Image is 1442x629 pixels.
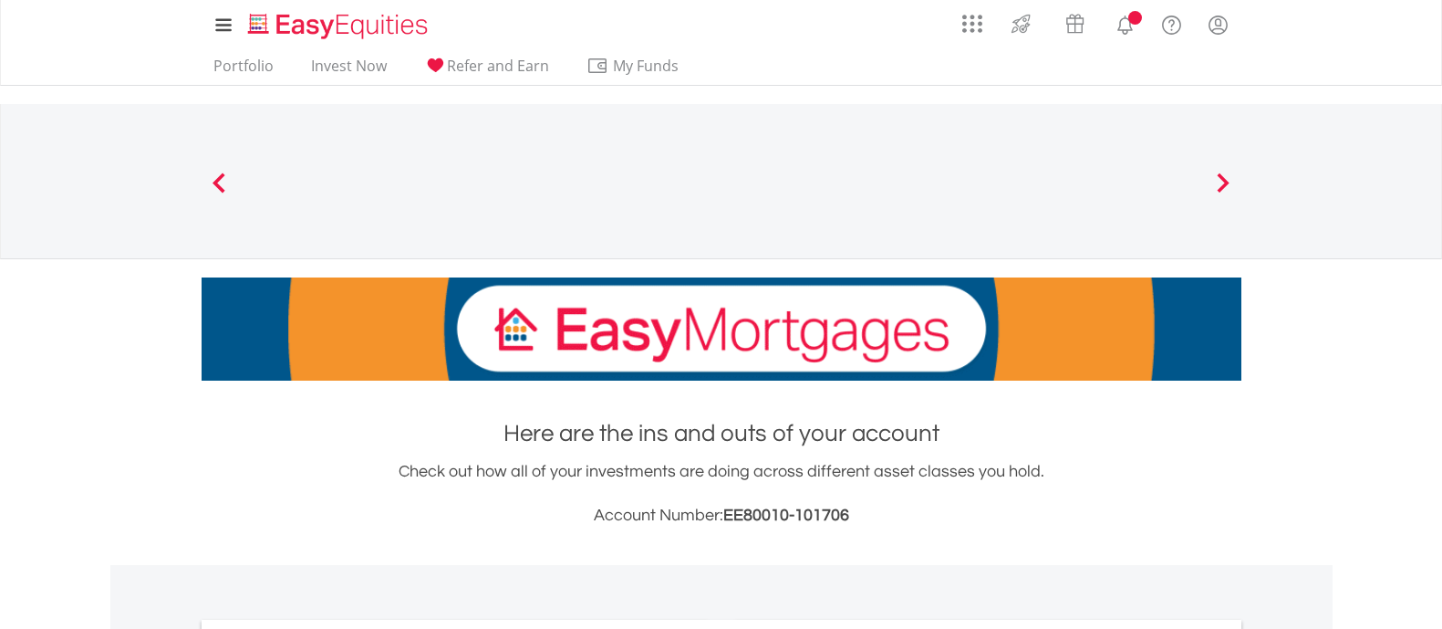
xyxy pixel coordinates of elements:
a: Portfolio [206,57,281,85]
span: EE80010-101706 [723,507,849,524]
a: Refer and Earn [417,57,556,85]
img: thrive-v2.svg [1006,9,1036,38]
a: Home page [241,5,435,41]
img: EasyMortage Promotion Banner [202,278,1241,381]
img: vouchers-v2.svg [1060,9,1090,38]
a: My Profile [1195,5,1241,45]
a: AppsGrid [950,5,994,34]
h3: Account Number: [202,503,1241,529]
a: Vouchers [1048,5,1102,38]
span: My Funds [586,54,706,78]
a: Notifications [1102,5,1148,41]
img: EasyEquities_Logo.png [244,11,435,41]
a: Invest Now [304,57,394,85]
h1: Here are the ins and outs of your account [202,417,1241,450]
img: grid-menu-icon.svg [962,14,982,34]
div: Check out how all of your investments are doing across different asset classes you hold. [202,459,1241,529]
span: Refer and Earn [447,56,549,76]
a: FAQ's and Support [1148,5,1195,41]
